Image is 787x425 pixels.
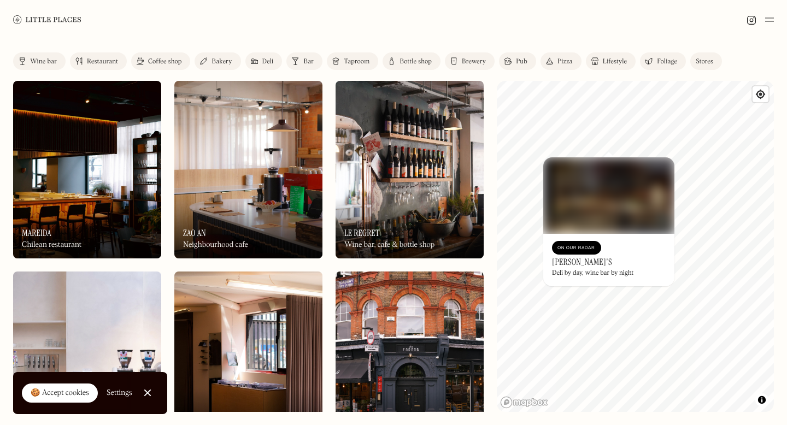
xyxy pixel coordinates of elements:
[195,52,240,70] a: Bakery
[212,58,232,65] div: Bakery
[22,240,81,250] div: Chilean restaurant
[13,81,161,258] a: MareidaMareidaMareidaChilean restaurant
[87,58,118,65] div: Restaurant
[557,243,596,253] div: On Our Radar
[497,81,774,412] canvas: Map
[262,58,274,65] div: Deli
[107,389,132,397] div: Settings
[462,58,486,65] div: Brewery
[286,52,322,70] a: Bar
[303,58,314,65] div: Bar
[70,52,127,70] a: Restaurant
[327,52,378,70] a: Taproom
[755,393,768,406] button: Toggle attribution
[696,58,713,65] div: Stores
[13,52,66,70] a: Wine bar
[557,58,573,65] div: Pizza
[753,86,768,102] button: Find my location
[543,157,674,234] img: Lulu's
[383,52,441,70] a: Bottle shop
[499,52,536,70] a: Pub
[690,52,722,70] a: Stores
[336,81,484,258] a: Le RegretLe RegretLe RegretWine bar, cafe & bottle shop
[31,388,89,399] div: 🍪 Accept cookies
[445,52,495,70] a: Brewery
[336,81,484,258] img: Le Regret
[344,228,379,238] h3: Le Regret
[400,58,432,65] div: Bottle shop
[148,58,181,65] div: Coffee shop
[174,81,322,258] img: Zao An
[107,381,132,405] a: Settings
[552,257,612,267] h3: [PERSON_NAME]'s
[586,52,636,70] a: Lifestyle
[543,157,674,286] a: Lulu'sLulu'sOn Our Radar[PERSON_NAME]'sDeli by day, wine bar by night
[516,58,527,65] div: Pub
[22,383,98,403] a: 🍪 Accept cookies
[344,240,434,250] div: Wine bar, cafe & bottle shop
[552,269,633,277] div: Deli by day, wine bar by night
[174,81,322,258] a: Zao AnZao AnZao AnNeighbourhood cafe
[183,228,206,238] h3: Zao An
[657,58,677,65] div: Foliage
[30,58,57,65] div: Wine bar
[640,52,686,70] a: Foliage
[759,394,765,406] span: Toggle attribution
[22,228,51,238] h3: Mareida
[344,58,369,65] div: Taproom
[13,81,161,258] img: Mareida
[131,52,190,70] a: Coffee shop
[137,382,158,404] a: Close Cookie Popup
[245,52,283,70] a: Deli
[603,58,627,65] div: Lifestyle
[500,396,548,409] a: Mapbox homepage
[541,52,582,70] a: Pizza
[183,240,248,250] div: Neighbourhood cafe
